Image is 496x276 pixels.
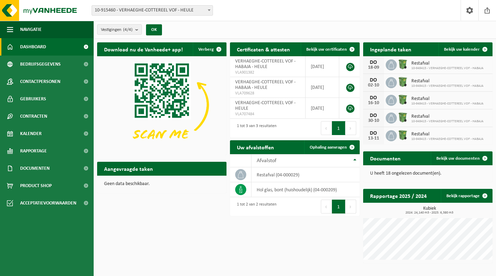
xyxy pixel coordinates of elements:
span: Gebruikers [20,90,46,108]
span: Rapportage [20,142,47,160]
span: Bedrijfsgegevens [20,56,61,73]
span: Afvalstof [257,158,276,164]
div: DO [367,131,380,136]
span: 10-949415 - VERHAEGHE-COTTEREEL VOF - HABAJA [411,137,484,141]
td: [DATE] [306,77,339,98]
a: Ophaling aanvragen [304,140,359,154]
a: Bekijk uw certificaten [301,42,359,56]
button: OK [146,24,162,35]
td: hol glas, bont (huishoudelijk) (04-000209) [251,182,360,197]
button: Previous [321,200,332,214]
span: Contactpersonen [20,73,60,90]
span: Restafval [411,61,484,66]
span: VERHAEGHE-COTTEREEL VOF - HABAJA - HEULE [235,59,296,69]
span: 10-949415 - VERHAEGHE-COTTEREEL VOF - HABAJA [411,84,484,88]
button: Next [345,200,356,214]
button: 1 [332,200,345,214]
span: Kalender [20,125,42,142]
button: 1 [332,121,345,135]
count: (4/4) [123,27,132,32]
span: Bekijk uw kalender [444,47,480,52]
span: 2024: 24,140 m3 - 2025: 6,380 m3 [367,211,493,215]
h2: Documenten [363,151,408,165]
h2: Aangevraagde taken [97,162,160,175]
div: 13-11 [367,136,380,141]
img: Download de VHEPlus App [97,56,226,153]
td: [DATE] [306,56,339,77]
span: Bekijk uw certificaten [306,47,347,52]
p: Geen data beschikbaar. [104,182,220,186]
img: WB-0370-HPE-GN-50 [397,94,409,106]
div: 1 tot 2 van 2 resultaten [233,199,276,214]
img: WB-0370-HPE-GN-50 [397,129,409,141]
span: 10-915460 - VERHAEGHE-COTTEREEL VOF - HEULE [92,5,213,16]
h2: Certificaten & attesten [230,42,297,56]
div: 30-10 [367,118,380,123]
div: 18-09 [367,65,380,70]
span: Restafval [411,132,484,137]
span: 10-949415 - VERHAEGHE-COTTEREEL VOF - HABAJA [411,102,484,106]
span: Ophaling aanvragen [310,145,347,150]
span: 10-949415 - VERHAEGHE-COTTEREEL VOF - HABAJA [411,119,484,124]
span: VERHAEGHE-COTTEREEL VOF - HEULE [235,100,296,111]
span: Dashboard [20,38,46,56]
span: 10-949415 - VERHAEGHE-COTTEREEL VOF - HABAJA [411,66,484,70]
h2: Ingeplande taken [363,42,418,56]
a: Bekijk uw kalender [438,42,492,56]
div: DO [367,60,380,65]
span: VLA707484 [235,111,300,117]
div: DO [367,113,380,118]
h2: Uw afvalstoffen [230,140,281,154]
span: Contracten [20,108,47,125]
div: DO [367,77,380,83]
div: 02-10 [367,83,380,88]
td: [DATE] [306,98,339,119]
button: Verberg [193,42,226,56]
a: Bekijk rapportage [441,189,492,203]
span: VERHAEGHE-COTTEREEL VOF - HABAJA - HEULE [235,80,296,90]
span: Product Shop [20,177,52,194]
h2: Rapportage 2025 / 2024 [363,189,434,202]
span: VLA901382 [235,70,300,75]
span: Restafval [411,96,484,102]
span: Acceptatievoorwaarden [20,194,76,212]
span: Navigatie [20,21,42,38]
span: Verberg [198,47,214,52]
td: restafval (04-000029) [251,167,360,182]
span: Restafval [411,114,484,119]
span: Documenten [20,160,50,177]
img: WB-0370-HPE-GN-50 [397,76,409,88]
a: Bekijk uw documenten [431,151,492,165]
span: Bekijk uw documenten [436,156,480,161]
img: WB-0370-HPE-GN-50 [397,58,409,70]
button: Next [345,121,356,135]
span: Vestigingen [101,25,132,35]
h2: Download nu de Vanheede+ app! [97,42,190,56]
span: Restafval [411,78,484,84]
div: 1 tot 3 van 3 resultaten [233,120,276,136]
h3: Kubiek [367,206,493,215]
span: VLA709628 [235,91,300,96]
img: WB-0370-HPE-GN-50 [397,111,409,123]
div: DO [367,95,380,101]
span: 10-915460 - VERHAEGHE-COTTEREEL VOF - HEULE [92,6,213,15]
button: Previous [321,121,332,135]
p: U heeft 18 ongelezen document(en). [370,171,486,176]
div: 16-10 [367,101,380,106]
button: Vestigingen(4/4) [97,24,142,35]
